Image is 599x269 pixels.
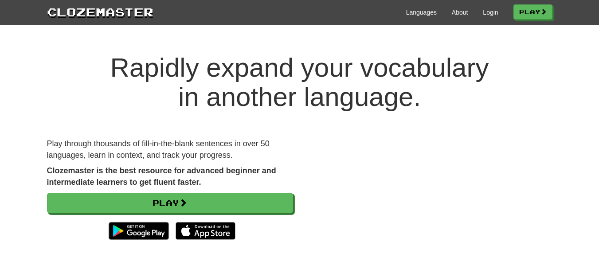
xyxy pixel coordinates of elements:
img: Get it on Google Play [104,218,173,244]
img: Download_on_the_App_Store_Badge_US-UK_135x40-25178aeef6eb6b83b96f5f2d004eda3bffbb37122de64afbaef7... [176,222,235,240]
p: Play through thousands of fill-in-the-blank sentences in over 50 languages, learn in context, and... [47,138,293,161]
a: Languages [406,8,437,17]
strong: Clozemaster is the best resource for advanced beginner and intermediate learners to get fluent fa... [47,166,276,187]
a: Play [47,193,293,213]
a: Login [483,8,498,17]
a: About [452,8,468,17]
a: Clozemaster [47,4,153,20]
a: Play [513,4,552,19]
